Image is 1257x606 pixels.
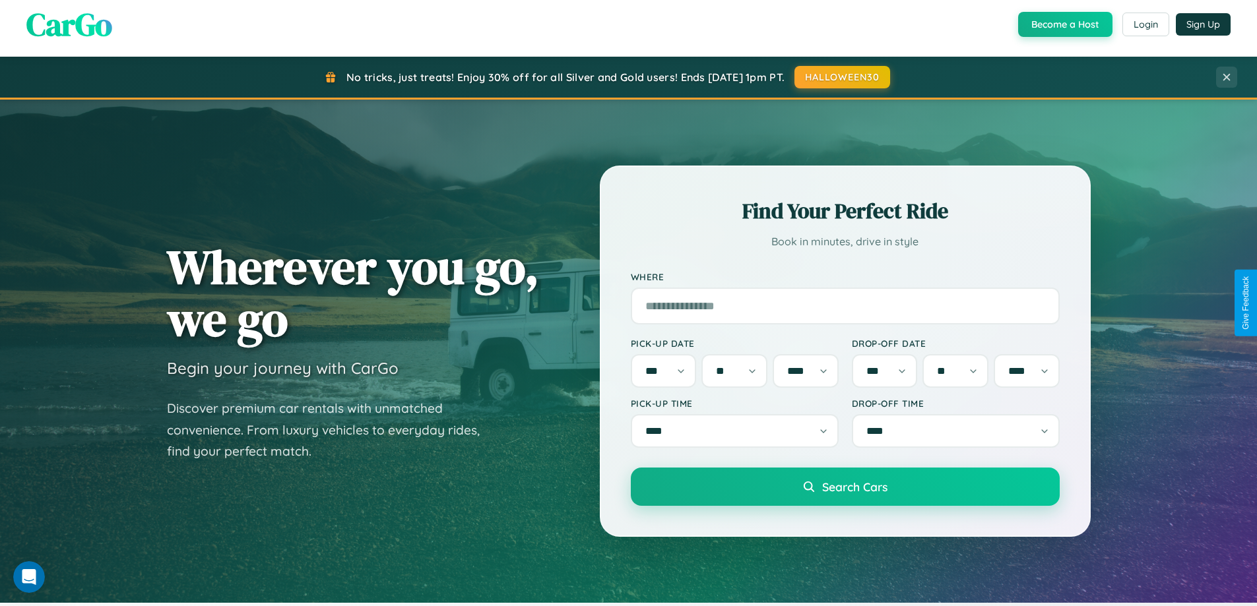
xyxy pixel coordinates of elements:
button: Search Cars [631,468,1060,506]
button: HALLOWEEN30 [794,66,890,88]
label: Pick-up Date [631,338,839,349]
div: Give Feedback [1241,276,1250,330]
p: Discover premium car rentals with unmatched convenience. From luxury vehicles to everyday rides, ... [167,398,497,462]
h3: Begin your journey with CarGo [167,358,399,378]
label: Pick-up Time [631,398,839,409]
span: CarGo [26,3,112,46]
button: Become a Host [1018,12,1112,37]
label: Drop-off Time [852,398,1060,409]
span: No tricks, just treats! Enjoy 30% off for all Silver and Gold users! Ends [DATE] 1pm PT. [346,71,785,84]
iframe: Intercom live chat [13,561,45,593]
span: Search Cars [822,479,887,494]
h2: Find Your Perfect Ride [631,197,1060,226]
label: Drop-off Date [852,338,1060,349]
button: Login [1122,13,1169,36]
p: Book in minutes, drive in style [631,232,1060,251]
h1: Wherever you go, we go [167,241,539,345]
button: Sign Up [1176,13,1231,36]
label: Where [631,271,1060,282]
